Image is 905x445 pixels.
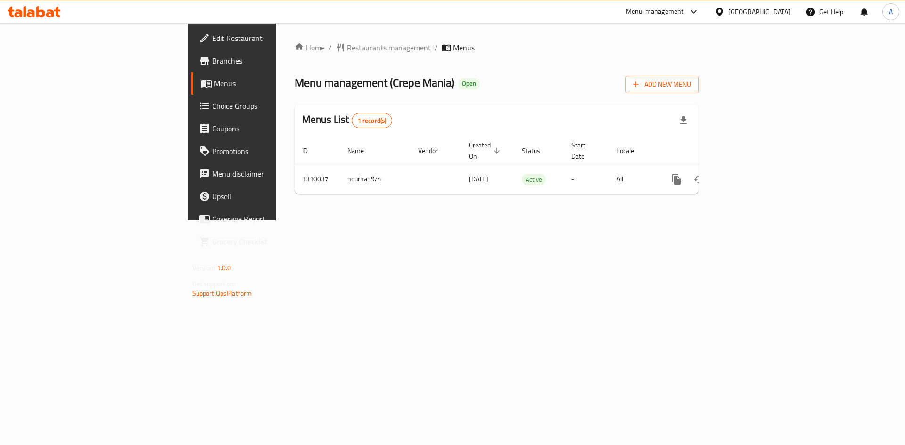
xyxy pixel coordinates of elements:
[192,287,252,299] a: Support.OpsPlatform
[295,42,699,53] nav: breadcrumb
[295,137,763,194] table: enhanced table
[435,42,438,53] li: /
[212,100,331,112] span: Choice Groups
[212,123,331,134] span: Coupons
[302,145,320,156] span: ID
[453,42,475,53] span: Menus
[191,95,339,117] a: Choice Groups
[192,262,215,274] span: Version:
[191,27,339,49] a: Edit Restaurant
[212,236,331,247] span: Grocery Checklist
[469,139,503,162] span: Created On
[191,117,339,140] a: Coupons
[352,113,393,128] div: Total records count
[212,168,331,179] span: Menu disclaimer
[469,173,488,185] span: [DATE]
[191,140,339,162] a: Promotions
[212,213,331,225] span: Coverage Report
[609,165,658,194] td: All
[522,145,552,156] span: Status
[191,49,339,72] a: Branches
[295,72,454,93] span: Menu management ( Crepe Mania )
[626,6,684,17] div: Menu-management
[191,162,339,185] a: Menu disclaimer
[347,42,431,53] span: Restaurants management
[217,262,231,274] span: 1.0.0
[418,145,450,156] span: Vendor
[191,185,339,208] a: Upsell
[458,80,480,88] span: Open
[625,76,699,93] button: Add New Menu
[212,55,331,66] span: Branches
[191,72,339,95] a: Menus
[192,278,236,290] span: Get support on:
[564,165,609,194] td: -
[672,109,695,132] div: Export file
[302,113,392,128] h2: Menus List
[571,139,598,162] span: Start Date
[889,7,893,17] span: A
[336,42,431,53] a: Restaurants management
[212,32,331,44] span: Edit Restaurant
[352,116,392,125] span: 1 record(s)
[347,145,376,156] span: Name
[191,230,339,253] a: Grocery Checklist
[212,191,331,202] span: Upsell
[688,168,710,191] button: Change Status
[665,168,688,191] button: more
[617,145,646,156] span: Locale
[633,79,691,90] span: Add New Menu
[522,174,546,185] span: Active
[340,165,411,194] td: nourhan9/4
[212,146,331,157] span: Promotions
[728,7,790,17] div: [GEOGRAPHIC_DATA]
[458,78,480,89] div: Open
[658,137,763,165] th: Actions
[214,78,331,89] span: Menus
[191,208,339,230] a: Coverage Report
